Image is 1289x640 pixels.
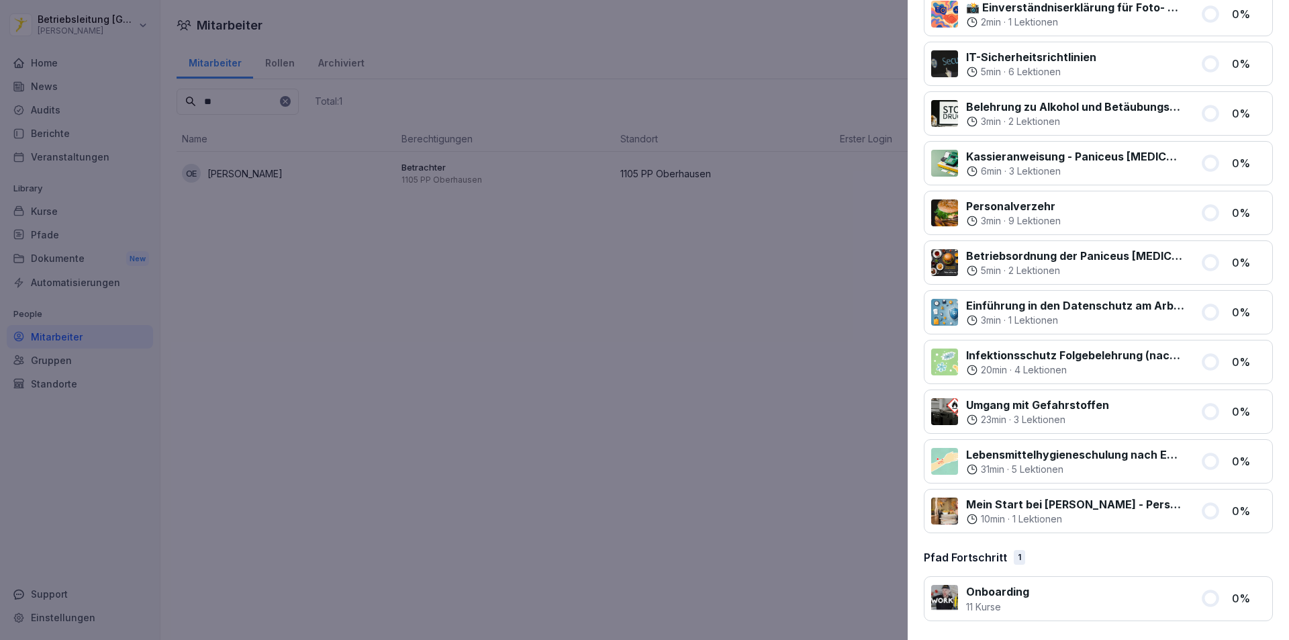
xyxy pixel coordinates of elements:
div: · [966,314,1184,327]
div: · [966,214,1061,228]
p: 0 % [1232,6,1266,22]
p: 1 Lektionen [1012,512,1062,526]
p: Umgang mit Gefahrstoffen [966,397,1109,413]
div: · [966,463,1184,476]
div: · [966,15,1184,29]
p: Lebensmittelhygieneschulung nach EU-Verordnung (EG) Nr. 852 / 2004 [966,447,1184,463]
p: Mein Start bei [PERSON_NAME] - Personalfragebogen [966,496,1184,512]
p: IT-Sicherheitsrichtlinien [966,49,1096,65]
div: · [966,264,1184,277]
p: 0 % [1232,453,1266,469]
p: 11 Kurse [966,600,1029,614]
p: Kassieranweisung - Paniceus [MEDICAL_DATA] Systemzentrale GmbH [966,148,1184,165]
p: Belehrung zu Alkohol und Betäubungsmitteln am Arbeitsplatz [966,99,1184,115]
p: 1 Lektionen [1008,15,1058,29]
p: 5 Lektionen [1012,463,1063,476]
p: 4 Lektionen [1014,363,1067,377]
p: 2 Lektionen [1008,264,1060,277]
p: 0 % [1232,354,1266,370]
p: Betriebsordnung der Paniceus [MEDICAL_DATA] Systemzentrale [966,248,1184,264]
div: 1 [1014,550,1025,565]
p: 0 % [1232,255,1266,271]
p: 0 % [1232,590,1266,606]
p: Infektionsschutz Folgebelehrung (nach §43 IfSG) [966,347,1184,363]
p: 2 min [981,15,1001,29]
p: 0 % [1232,503,1266,519]
p: 0 % [1232,56,1266,72]
p: 9 Lektionen [1008,214,1061,228]
p: 6 min [981,165,1002,178]
div: · [966,115,1184,128]
div: · [966,165,1184,178]
p: 0 % [1232,155,1266,171]
p: 0 % [1232,205,1266,221]
p: 6 Lektionen [1008,65,1061,79]
p: 0 % [1232,304,1266,320]
p: 0 % [1232,404,1266,420]
p: 5 min [981,65,1001,79]
p: Onboarding [966,584,1029,600]
p: 5 min [981,264,1001,277]
p: 3 min [981,314,1001,327]
p: 3 Lektionen [1014,413,1065,426]
p: 23 min [981,413,1006,426]
p: 20 min [981,363,1007,377]
p: 10 min [981,512,1005,526]
p: 3 min [981,214,1001,228]
p: Pfad Fortschritt [924,549,1007,565]
p: 31 min [981,463,1004,476]
p: 2 Lektionen [1008,115,1060,128]
p: Einführung in den Datenschutz am Arbeitsplatz nach Art. 13 ff. DSGVO [966,298,1184,314]
p: 1 Lektionen [1008,314,1058,327]
div: · [966,363,1184,377]
div: · [966,512,1184,526]
p: Personalverzehr [966,198,1061,214]
p: 3 Lektionen [1009,165,1061,178]
p: 0 % [1232,105,1266,122]
div: · [966,413,1109,426]
div: · [966,65,1096,79]
p: 3 min [981,115,1001,128]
